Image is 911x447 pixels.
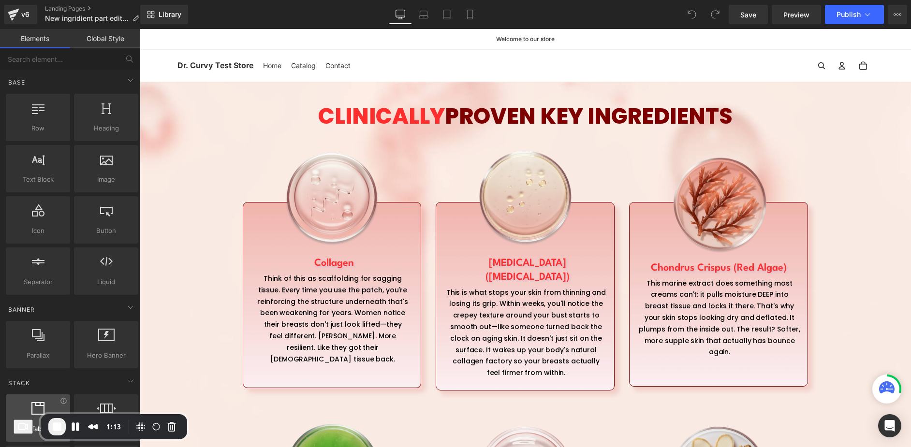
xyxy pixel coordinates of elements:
[140,5,188,24] a: New Library
[178,72,305,102] span: CLINICALLY
[682,5,702,24] button: Undo
[4,5,37,24] a: v6
[118,20,147,53] a: Home
[9,350,67,360] span: Parallax
[389,5,412,24] a: Desktop
[691,26,713,47] button: Open account menu
[7,378,31,388] span: Stack
[9,174,67,185] span: Text Block
[837,11,861,18] span: Publish
[671,26,692,47] button: Open search
[9,226,67,236] span: Icon
[458,5,482,24] a: Mobile
[783,10,809,20] span: Preview
[309,228,467,255] h1: [MEDICAL_DATA] ([MEDICAL_DATA])
[305,72,593,102] span: PROVEN KEY INGREDIENTS
[147,20,181,53] a: Catalog
[77,226,135,236] span: Button
[117,244,269,336] p: Think of this as scaffolding for sagging tissue. Every time you use the patch, you're reinforcing...
[713,26,734,47] button: Open cart Total items in cart: 0
[151,31,176,42] span: Catalog
[77,277,135,287] span: Liquid
[77,123,135,133] span: Heading
[772,5,821,24] a: Preview
[181,20,216,53] a: Contact
[497,232,661,246] h1: Chondrus Crispus (Red Algae)
[70,29,140,48] a: Global Style
[19,8,31,21] div: v6
[77,350,135,360] span: Hero Banner
[38,26,114,47] a: Dr. Curvy Test Store
[878,414,901,437] div: Open Intercom Messenger
[7,305,36,314] span: Banner
[9,277,67,287] span: Separator
[45,5,147,13] a: Landing Pages
[159,10,181,19] span: Library
[412,5,435,24] a: Laptop
[186,31,211,42] span: Contact
[705,5,725,24] button: Redo
[60,397,67,404] div: View Information
[38,30,114,43] span: Dr. Curvy Test Store
[888,5,907,24] button: More
[116,228,274,242] h1: Collagen
[7,78,26,87] span: Base
[305,258,467,350] p: This is what stops your skin from thinning and losing its grip. Within weeks, you'll notice the c...
[45,14,129,22] span: New ingridient part editing
[740,10,756,20] span: Save
[123,31,142,42] span: Home
[77,174,135,185] span: Image
[9,424,67,434] span: Tabs
[221,7,550,13] p: Welcome to our store
[499,249,661,330] p: This marine extract does something most creams can't: it pulls moisture DEEP into breast tissue a...
[435,5,458,24] a: Tablet
[9,123,67,133] span: Row
[825,5,884,24] button: Publish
